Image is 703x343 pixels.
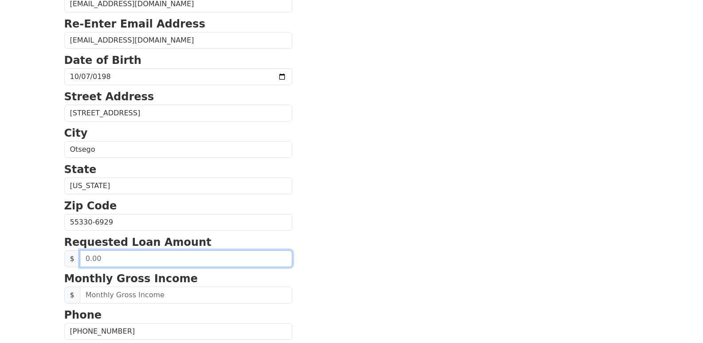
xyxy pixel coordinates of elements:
[64,141,292,158] input: City
[64,323,292,340] input: Phone
[64,271,292,287] p: Monthly Gross Income
[64,91,154,103] strong: Street Address
[80,250,292,267] input: 0.00
[64,32,292,49] input: Re-Enter Email Address
[64,18,205,30] strong: Re-Enter Email Address
[64,250,80,267] span: $
[64,214,292,231] input: Zip Code
[80,287,292,304] input: Monthly Gross Income
[64,309,102,321] strong: Phone
[64,54,141,67] strong: Date of Birth
[64,236,212,248] strong: Requested Loan Amount
[64,200,117,212] strong: Zip Code
[64,287,80,304] span: $
[64,163,97,176] strong: State
[64,127,88,139] strong: City
[64,105,292,122] input: Street Address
